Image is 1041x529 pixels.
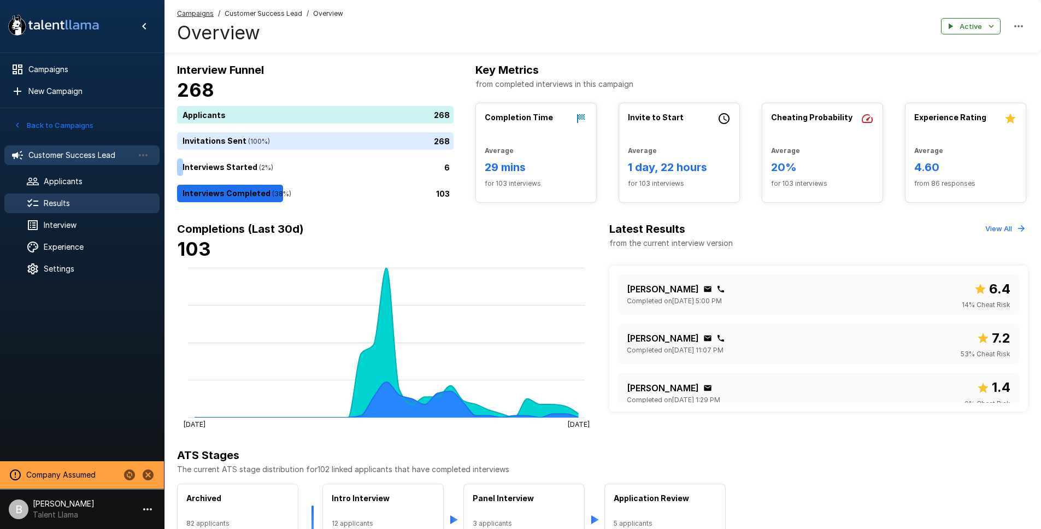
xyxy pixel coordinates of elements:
[914,146,943,155] b: Average
[177,79,214,101] b: 268
[434,136,450,147] p: 268
[716,285,725,293] div: Click to copy
[313,8,343,19] span: Overview
[628,178,731,189] span: for 103 interviews
[485,178,587,189] span: for 103 interviews
[941,18,1001,35] button: Active
[186,493,221,503] b: Archived
[983,220,1028,237] button: View All
[771,158,874,176] h6: 20%
[989,281,1010,297] b: 6.4
[218,8,220,19] span: /
[614,518,716,529] span: 5 applicants
[332,518,434,529] span: 12 applicants
[977,377,1010,398] span: Overall score out of 10
[332,493,390,503] b: Intro Interview
[177,21,343,44] h4: Overview
[627,345,724,356] span: Completed on [DATE] 11:07 PM
[771,146,800,155] b: Average
[186,518,289,529] span: 82 applicants
[444,162,450,173] p: 6
[771,178,874,189] span: for 103 interviews
[609,222,685,236] b: Latest Results
[475,63,539,77] b: Key Metrics
[703,285,712,293] div: Click to copy
[992,330,1010,346] b: 7.2
[771,113,852,122] b: Cheating Probability
[177,464,1028,475] p: The current ATS stage distribution for 102 linked applicants that have completed interviews
[184,420,205,428] tspan: [DATE]
[628,146,657,155] b: Average
[628,158,731,176] h6: 1 day, 22 hours
[914,158,1017,176] h6: 4.60
[614,493,689,503] b: Application Review
[177,449,239,462] b: ATS Stages
[627,395,720,405] span: Completed on [DATE] 1:29 PM
[974,279,1010,299] span: Overall score out of 10
[177,222,304,236] b: Completions (Last 30d)
[627,283,699,296] p: [PERSON_NAME]
[485,158,587,176] h6: 29 mins
[609,238,733,249] p: from the current interview version
[962,299,1010,310] span: 14 % Cheat Risk
[568,420,590,428] tspan: [DATE]
[434,109,450,121] p: 268
[177,9,214,17] u: Campaigns
[703,334,712,343] div: Click to copy
[475,79,1028,90] p: from completed interviews in this campaign
[627,332,699,345] p: [PERSON_NAME]
[177,238,211,260] b: 103
[436,188,450,199] p: 103
[627,296,722,307] span: Completed on [DATE] 5:00 PM
[961,349,1010,360] span: 53 % Cheat Risk
[627,381,699,395] p: [PERSON_NAME]
[703,384,712,392] div: Click to copy
[485,113,553,122] b: Completion Time
[485,146,514,155] b: Average
[964,398,1010,409] span: 0 % Cheat Risk
[307,8,309,19] span: /
[977,328,1010,349] span: Overall score out of 10
[225,8,302,19] span: Customer Success Lead
[473,493,534,503] b: Panel Interview
[177,63,264,77] b: Interview Funnel
[914,113,986,122] b: Experience Rating
[992,379,1010,395] b: 1.4
[628,113,684,122] b: Invite to Start
[914,178,1017,189] span: from 86 responses
[473,518,575,529] span: 3 applicants
[716,334,725,343] div: Click to copy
